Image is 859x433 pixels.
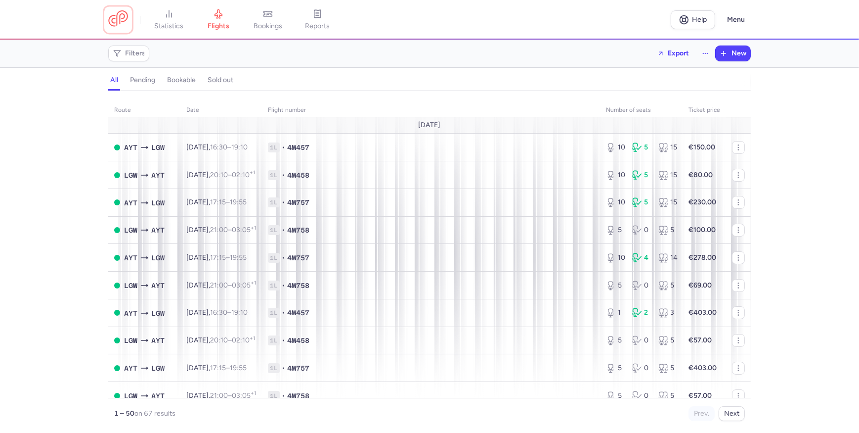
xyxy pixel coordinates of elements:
[658,308,677,318] div: 3
[210,143,248,151] span: –
[231,143,248,151] time: 19:10
[124,280,137,291] span: LGW
[114,409,134,418] strong: 1 – 50
[186,336,255,344] span: [DATE],
[194,9,243,31] a: flights
[716,46,750,61] button: New
[186,253,247,262] span: [DATE],
[287,225,309,235] span: 4M758
[606,391,624,401] div: 5
[210,364,247,372] span: –
[210,198,247,206] span: –
[186,198,247,206] span: [DATE],
[210,281,256,289] span: –
[606,170,624,180] div: 10
[268,336,280,345] span: 1L
[210,391,256,400] span: –
[151,197,165,208] span: LGW
[632,336,650,345] div: 0
[268,253,280,263] span: 1L
[243,9,293,31] a: bookings
[151,170,165,181] span: AYT
[688,391,712,400] strong: €57.00
[282,143,285,152] span: •
[232,336,255,344] time: 02:10
[419,121,441,129] span: [DATE]
[632,143,650,152] div: 5
[208,22,229,31] span: flights
[658,225,677,235] div: 5
[305,22,330,31] span: reports
[208,76,233,85] h4: sold out
[282,336,285,345] span: •
[282,308,285,318] span: •
[108,103,180,118] th: route
[606,363,624,373] div: 5
[688,198,716,206] strong: €230.00
[210,226,228,234] time: 21:00
[287,253,309,263] span: 4M757
[688,364,717,372] strong: €403.00
[144,9,194,31] a: statistics
[671,10,715,29] a: Help
[282,225,285,235] span: •
[688,171,713,179] strong: €80.00
[688,226,716,234] strong: €100.00
[287,391,309,401] span: 4M758
[230,253,247,262] time: 19:55
[606,336,624,345] div: 5
[268,281,280,290] span: 1L
[232,281,256,289] time: 03:05
[606,225,624,235] div: 5
[124,142,137,153] span: AYT
[210,253,247,262] span: –
[719,406,745,421] button: Next
[155,22,184,31] span: statistics
[287,336,309,345] span: 4M458
[151,225,165,236] span: AYT
[632,363,650,373] div: 0
[632,281,650,290] div: 0
[683,103,726,118] th: Ticket price
[186,226,256,234] span: [DATE],
[632,225,650,235] div: 0
[287,170,309,180] span: 4M458
[688,308,717,317] strong: €403.00
[251,225,256,231] sup: +1
[232,226,256,234] time: 03:05
[250,169,255,176] sup: +1
[124,390,137,401] span: LGW
[110,76,118,85] h4: all
[268,143,280,152] span: 1L
[268,225,280,235] span: 1L
[268,363,280,373] span: 1L
[210,226,256,234] span: –
[658,336,677,345] div: 5
[688,281,712,289] strong: €69.00
[632,253,650,263] div: 4
[125,49,145,57] span: Filters
[210,308,227,317] time: 16:30
[606,197,624,207] div: 10
[658,253,677,263] div: 14
[658,197,677,207] div: 15
[186,143,248,151] span: [DATE],
[282,391,285,401] span: •
[124,363,137,374] span: AYT
[688,336,712,344] strong: €57.00
[108,10,128,29] a: CitizenPlane red outlined logo
[210,308,248,317] span: –
[250,335,255,341] sup: +1
[124,197,137,208] span: AYT
[287,308,309,318] span: 4M457
[606,308,624,318] div: 1
[151,363,165,374] span: LGW
[232,391,256,400] time: 03:05
[632,391,650,401] div: 0
[124,335,137,346] span: LGW
[268,197,280,207] span: 1L
[130,76,155,85] h4: pending
[151,252,165,263] span: LGW
[210,391,228,400] time: 21:00
[151,308,165,319] span: LGW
